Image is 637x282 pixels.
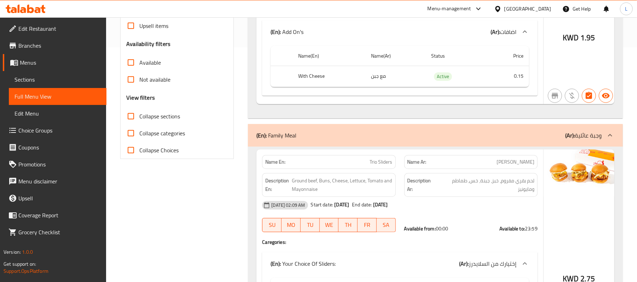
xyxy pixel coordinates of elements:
[320,218,339,232] button: WE
[565,130,575,141] b: (Ar):
[18,160,101,169] span: Promotions
[599,89,613,103] button: Available
[271,259,336,268] p: Your Choice Of Sliders:
[248,124,623,147] div: (En): Family Meal(Ar):وجبة عائلية
[256,130,267,141] b: (En):
[18,177,101,186] span: Menu disclaimer
[262,20,538,43] div: (En): Add On's(Ar):اضافات
[3,20,106,37] a: Edit Restaurant
[407,158,427,166] strong: Name Ar:
[491,27,500,37] b: (Ar):
[311,200,334,209] span: Start date:
[293,46,365,66] th: Name(En)
[338,218,358,232] button: TH
[15,92,101,101] span: Full Menu View
[139,129,185,137] span: Collapse categories
[18,211,101,219] span: Coverage Report
[625,5,627,13] span: L
[365,46,425,66] th: Name(Ar)
[582,89,596,103] button: Has choices
[500,27,516,37] span: اضافات
[301,218,320,232] button: TU
[292,176,393,194] span: Ground beef, Buns, Cheese, Lettuce, Tomato and Mayonnaise
[563,31,579,45] span: KWD
[459,258,469,269] b: (Ar):
[3,207,106,224] a: Coverage Report
[487,46,529,66] th: Price
[15,109,101,118] span: Edit Menu
[293,66,365,87] th: With Cheese
[377,218,396,232] button: SA
[18,41,101,50] span: Branches
[380,220,393,230] span: SA
[373,200,388,209] b: [DATE]
[4,266,48,276] a: Support.OpsPlatform
[3,224,106,241] a: Grocery Checklist
[3,122,106,139] a: Choice Groups
[18,194,101,202] span: Upsell
[499,224,525,233] strong: Available to:
[256,131,296,140] p: Family Meal
[487,66,529,87] td: 0.15
[262,252,538,275] div: (En): Your Choice Of Sliders:(Ar):إختيارك من السلايدرز
[438,176,534,194] span: لحم بقري مفروم، خبز، جبنة، خس، طماطم ومايونيز
[360,220,374,230] span: FR
[428,5,471,13] div: Menu-management
[425,46,487,66] th: Status
[565,89,579,103] button: Purchased item
[303,220,317,230] span: TU
[565,131,602,140] p: وجبة عائلية
[436,224,448,233] span: 00:00
[323,220,336,230] span: WE
[497,158,534,166] span: [PERSON_NAME]
[469,258,516,269] span: إختيارك من السلايدرز
[265,220,279,230] span: SU
[18,126,101,135] span: Choice Groups
[4,247,21,257] span: Version:
[265,158,285,166] strong: Name En:
[9,88,106,105] a: Full Menu View
[268,202,308,208] span: [DATE] 02:09 AM
[271,258,281,269] b: (En):
[139,75,170,84] span: Not available
[139,58,161,67] span: Available
[4,259,36,269] span: Get support on:
[365,66,425,87] td: مع جبن
[18,24,101,33] span: Edit Restaurant
[262,239,538,246] h4: Caregories:
[20,58,101,67] span: Menus
[352,200,372,209] span: End date:
[525,224,538,233] span: 23:59
[126,40,170,48] h3: Availability filters
[548,89,562,103] button: Not branch specific item
[262,218,282,232] button: SU
[271,27,281,37] b: (En):
[358,218,377,232] button: FR
[434,72,452,81] span: Active
[265,176,290,194] strong: Description En:
[544,149,614,196] img: 339EE19CA5E5C9A0F87876C87579094D
[341,220,355,230] span: TH
[580,31,595,45] span: 1.95
[139,112,180,121] span: Collapse sections
[404,224,436,233] strong: Available from:
[3,54,106,71] a: Menus
[282,218,301,232] button: MO
[271,46,529,87] table: choices table
[370,158,393,166] span: Trio Sliders
[284,220,298,230] span: MO
[3,173,106,190] a: Menu disclaimer
[18,143,101,152] span: Coupons
[18,228,101,236] span: Grocery Checklist
[3,156,106,173] a: Promotions
[139,146,179,154] span: Collapse Choices
[9,71,106,88] a: Sections
[3,139,106,156] a: Coupons
[15,75,101,84] span: Sections
[9,105,106,122] a: Edit Menu
[407,176,437,194] strong: Description Ar:
[22,247,33,257] span: 1.0.0
[271,28,303,36] p: Add On's
[139,22,168,30] span: Upsell items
